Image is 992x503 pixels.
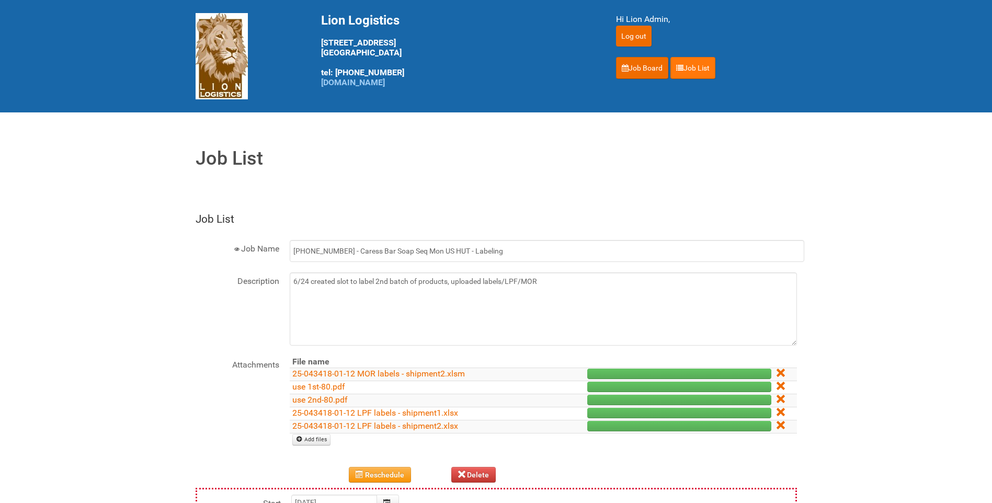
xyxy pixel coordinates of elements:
[292,395,348,405] a: use 2nd-80.pdf
[292,434,331,445] a: Add files
[196,356,279,371] label: Attachments
[290,356,521,368] th: File name
[292,369,465,379] a: 25-043418-01-12 MOR labels - shipment2.xlsm
[349,467,411,483] button: Reschedule
[196,13,248,99] img: Lion Logistics
[292,408,458,418] a: 25-043418-01-12 LPF labels - shipment1.xlsx
[196,211,797,227] legend: Job List
[616,57,668,79] a: Job Board
[196,144,797,173] h1: Job List
[196,51,248,61] a: Lion Logistics
[616,13,797,26] div: Hi Lion Admin,
[321,13,590,87] div: [STREET_ADDRESS] [GEOGRAPHIC_DATA] tel: [PHONE_NUMBER]
[321,77,385,87] a: [DOMAIN_NAME]
[292,421,458,431] a: 25-043418-01-12 LPF labels - shipment2.xlsx
[290,272,797,346] textarea: 6/24 created slot to label 2nd batch of products, uploaded labels/LPF/MOR
[292,382,345,392] a: use 1st-80.pdf
[616,26,652,47] input: Log out
[451,467,496,483] button: Delete
[196,240,279,255] label: Job Name
[321,13,400,28] span: Lion Logistics
[670,57,715,79] a: Job List
[196,272,279,288] label: Description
